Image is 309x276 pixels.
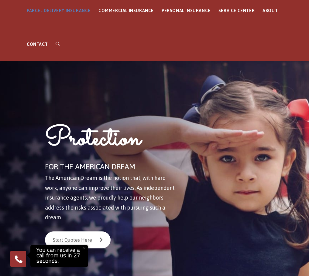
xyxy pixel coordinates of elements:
span: SERVICE CENTER [218,8,255,13]
p: You can receive a call from us in 27 seconds. [32,247,87,265]
a: Start Quotes Here [45,231,111,248]
span: PERSONAL INSURANCE [162,8,211,13]
h1: Protection [45,122,178,160]
a: CONTACT [23,28,52,61]
span: The American Dream is the notion that, with hard work, anyone can improve their lives. As indepen... [45,175,175,220]
span: ABOUT [263,8,278,13]
span: COMMERCIAL INSURANCE [98,8,154,13]
span: PARCEL DELIVERY INSURANCE [27,8,91,13]
button: Close [77,241,91,255]
span: CONTACT [27,42,48,47]
img: Phone icon [14,254,23,264]
span: FOR THE AMERICAN DREAM [45,163,135,171]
